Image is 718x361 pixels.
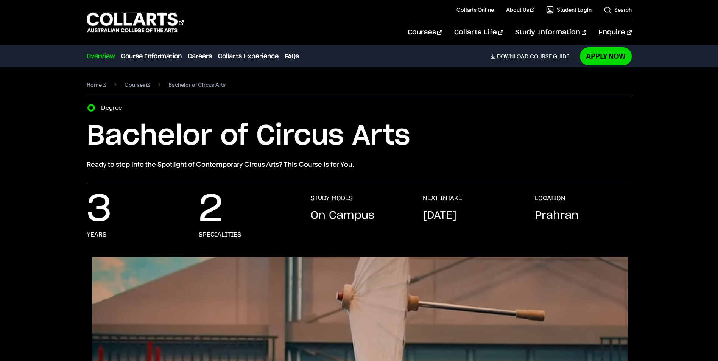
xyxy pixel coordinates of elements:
h3: specialities [199,231,241,238]
label: Degree [101,103,126,113]
a: Collarts Life [454,20,503,45]
a: Study Information [515,20,586,45]
span: Download [497,53,528,60]
a: DownloadCourse Guide [490,53,575,60]
a: Apply Now [580,47,632,65]
a: Course Information [121,52,182,61]
span: Bachelor of Circus Arts [168,79,226,90]
p: [DATE] [423,208,456,223]
a: Courses [125,79,150,90]
a: Careers [188,52,212,61]
div: Go to homepage [87,12,184,33]
a: Collarts Online [456,6,494,14]
a: About Us [506,6,534,14]
p: 3 [87,195,112,225]
p: On Campus [311,208,374,223]
a: Student Login [546,6,592,14]
a: Courses [408,20,442,45]
a: Overview [87,52,115,61]
a: FAQs [285,52,299,61]
p: Prahran [535,208,579,223]
h1: Bachelor of Circus Arts [87,119,632,153]
h3: STUDY MODES [311,195,353,202]
h3: LOCATION [535,195,565,202]
a: Enquire [598,20,631,45]
h3: NEXT INTAKE [423,195,462,202]
p: 2 [199,195,223,225]
h3: years [87,231,106,238]
a: Home [87,79,107,90]
a: Search [604,6,632,14]
a: Collarts Experience [218,52,279,61]
p: Ready to step Into the Spotlight of Contemporary Circus Arts? This Course is for You. [87,159,632,170]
